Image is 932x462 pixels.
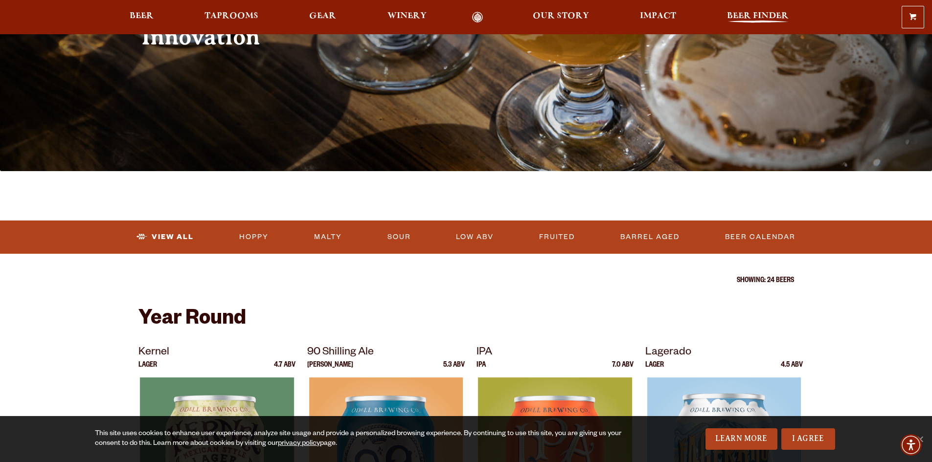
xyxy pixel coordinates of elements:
span: Our Story [533,12,589,20]
a: Sour [384,226,415,248]
div: This site uses cookies to enhance user experience, analyze site usage and provide a personalized ... [95,429,625,449]
a: Winery [381,12,433,23]
span: Winery [387,12,427,20]
a: Beer Finder [721,12,795,23]
a: Beer Calendar [721,226,799,248]
p: Lagerado [645,344,803,362]
span: Gear [309,12,336,20]
a: privacy policy [278,440,320,448]
a: Odell Home [459,12,496,23]
h2: Year Round [138,308,794,332]
div: Accessibility Menu [900,434,922,456]
a: Taprooms [198,12,265,23]
span: Beer [130,12,154,20]
a: Malty [310,226,346,248]
p: 4.7 ABV [274,362,296,377]
p: Showing: 24 Beers [138,277,794,285]
p: Lager [138,362,157,377]
p: 7.0 ABV [612,362,634,377]
p: 4.5 ABV [781,362,803,377]
a: Our Story [526,12,595,23]
span: Taprooms [205,12,258,20]
a: Learn More [705,428,777,450]
p: 5.3 ABV [443,362,465,377]
a: Gear [303,12,342,23]
p: Kernel [138,344,296,362]
a: Low ABV [452,226,498,248]
p: IPA [477,362,486,377]
p: 90 Shilling Ale [307,344,465,362]
a: Hoppy [235,226,273,248]
p: Lager [645,362,664,377]
a: Beer [123,12,160,23]
a: View All [133,226,198,248]
a: I Agree [781,428,835,450]
h2: Experimentation leads to Innovation [141,0,447,49]
p: [PERSON_NAME] [307,362,353,377]
p: IPA [477,344,634,362]
span: Impact [640,12,676,20]
a: Impact [634,12,682,23]
a: Fruited [535,226,579,248]
span: Beer Finder [727,12,789,20]
a: Barrel Aged [616,226,683,248]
